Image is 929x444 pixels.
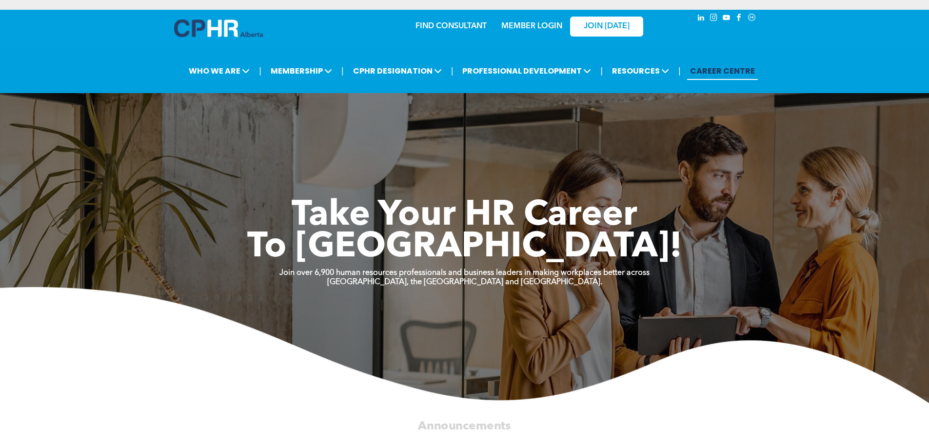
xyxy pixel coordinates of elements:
img: A blue and white logo for cp alberta [174,19,263,37]
li: | [600,61,603,81]
a: FIND CONSULTANT [415,22,487,30]
li: | [678,61,681,81]
a: instagram [709,12,719,25]
span: WHO WE ARE [186,62,253,80]
li: | [341,61,344,81]
span: Take Your HR Career [292,198,637,233]
a: JOIN [DATE] [570,17,643,37]
span: CPHR DESIGNATION [350,62,445,80]
a: MEMBER LOGIN [501,22,562,30]
a: facebook [734,12,745,25]
a: Social network [747,12,757,25]
span: MEMBERSHIP [268,62,335,80]
a: linkedin [696,12,707,25]
span: To [GEOGRAPHIC_DATA]! [247,230,682,265]
strong: Join over 6,900 human resources professionals and business leaders in making workplaces better ac... [279,269,650,277]
a: CAREER CENTRE [687,62,758,80]
span: RESOURCES [609,62,672,80]
span: JOIN [DATE] [584,22,630,31]
a: youtube [721,12,732,25]
strong: [GEOGRAPHIC_DATA], the [GEOGRAPHIC_DATA] and [GEOGRAPHIC_DATA]. [327,278,602,286]
li: | [259,61,261,81]
li: | [451,61,454,81]
span: Announcements [418,420,511,432]
span: PROFESSIONAL DEVELOPMENT [459,62,594,80]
